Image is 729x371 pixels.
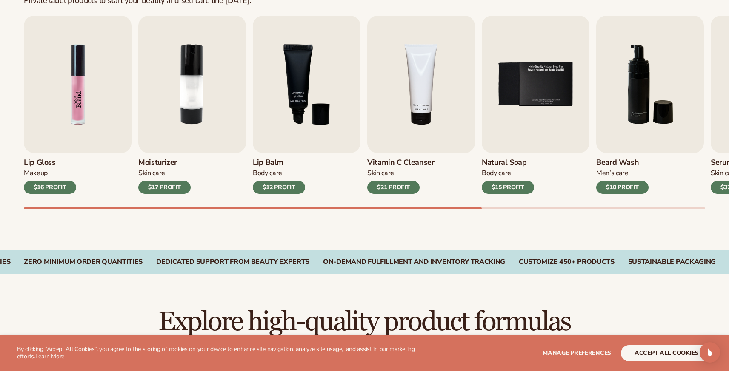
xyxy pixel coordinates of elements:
[596,16,704,194] a: 6 / 9
[138,181,191,194] div: $17 PROFIT
[628,258,716,266] div: SUSTAINABLE PACKAGING
[24,258,143,266] div: Zero Minimum Order QuantitieS
[17,346,430,360] p: By clicking "Accept All Cookies", you agree to the storing of cookies on your device to enhance s...
[253,158,305,167] h3: Lip Balm
[138,16,246,194] a: 2 / 9
[35,352,64,360] a: Learn More
[24,16,132,194] a: 1 / 9
[138,169,191,178] div: Skin Care
[621,345,712,361] button: accept all cookies
[323,258,505,266] div: On-Demand Fulfillment and Inventory Tracking
[253,16,360,194] a: 3 / 9
[700,342,720,363] div: Open Intercom Messenger
[24,158,76,167] h3: Lip Gloss
[596,181,649,194] div: $10 PROFIT
[367,169,435,178] div: Skin Care
[543,345,611,361] button: Manage preferences
[519,258,615,266] div: CUSTOMIZE 450+ PRODUCTS
[24,308,705,336] h2: Explore high-quality product formulas
[367,16,475,194] a: 4 / 9
[253,181,305,194] div: $12 PROFIT
[596,169,649,178] div: Men’s Care
[367,158,435,167] h3: Vitamin C Cleanser
[482,16,589,194] a: 5 / 9
[367,181,420,194] div: $21 PROFIT
[596,158,649,167] h3: Beard Wash
[24,181,76,194] div: $16 PROFIT
[543,349,611,357] span: Manage preferences
[138,158,191,167] h3: Moisturizer
[482,158,534,167] h3: Natural Soap
[24,169,76,178] div: Makeup
[482,169,534,178] div: Body Care
[24,16,132,153] img: Shopify Image 2
[156,258,309,266] div: Dedicated Support From Beauty Experts
[482,181,534,194] div: $15 PROFIT
[253,169,305,178] div: Body Care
